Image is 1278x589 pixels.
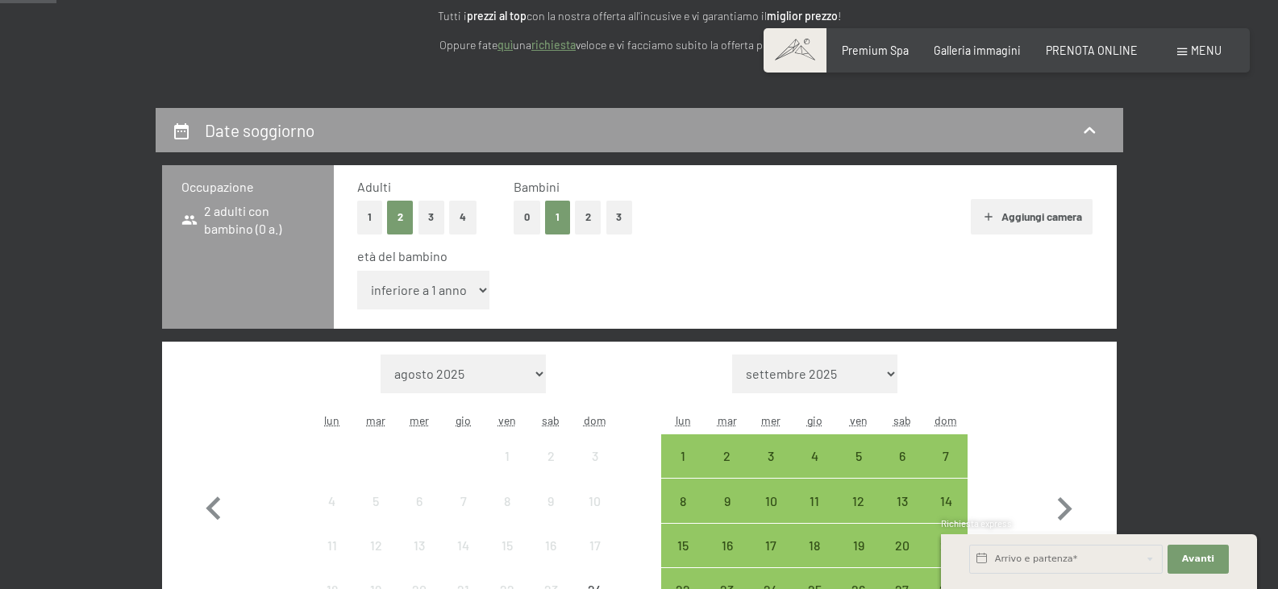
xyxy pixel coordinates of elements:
div: arrivo/check-in non effettuabile [398,524,441,567]
div: 4 [312,495,352,535]
div: arrivo/check-in non effettuabile [572,524,616,567]
div: Sun Sep 14 2025 [924,479,968,522]
div: 11 [794,495,835,535]
a: PRENOTA ONLINE [1046,44,1138,57]
div: arrivo/check-in non effettuabile [354,524,398,567]
div: arrivo/check-in non effettuabile [398,479,441,522]
div: Mon Sep 15 2025 [661,524,705,567]
div: Tue Aug 12 2025 [354,524,398,567]
strong: miglior prezzo [767,9,838,23]
div: Wed Sep 17 2025 [749,524,793,567]
div: 6 [882,450,922,490]
div: arrivo/check-in possibile [924,434,968,478]
button: Aggiungi camera [971,199,1093,234]
button: 4 [449,201,477,234]
abbr: domenica [935,413,957,427]
abbr: sabato [893,413,911,427]
div: arrivo/check-in possibile [661,434,705,478]
div: arrivo/check-in possibile [749,434,793,478]
div: Thu Sep 18 2025 [793,524,836,567]
abbr: sabato [542,413,560,427]
h3: Occupazione [181,178,314,196]
div: 2 [707,450,747,490]
div: arrivo/check-in possibile [793,434,836,478]
p: Tutti i con la nostra offerta all'incusive e vi garantiamo il ! [285,7,994,26]
div: 8 [663,495,703,535]
abbr: martedì [366,413,385,427]
div: Fri Sep 19 2025 [836,524,880,567]
abbr: lunedì [324,413,339,427]
a: Galleria immagini [934,44,1021,57]
div: 19 [838,539,878,579]
a: quì [497,38,513,52]
div: 1 [663,450,703,490]
div: arrivo/check-in non effettuabile [485,434,529,478]
div: età del bambino [357,247,1080,265]
span: Adulti [357,179,391,194]
div: 12 [838,495,878,535]
div: 21 [926,539,966,579]
div: Wed Sep 03 2025 [749,434,793,478]
div: arrivo/check-in non effettuabile [310,524,354,567]
abbr: lunedì [676,413,691,427]
abbr: mercoledì [410,413,429,427]
div: 4 [794,450,835,490]
div: Sat Aug 09 2025 [529,479,572,522]
div: 20 [882,539,922,579]
div: Sat Aug 02 2025 [529,434,572,478]
div: 17 [751,539,791,579]
div: arrivo/check-in possibile [661,479,705,522]
h2: Date soggiorno [205,120,314,140]
div: arrivo/check-in non effettuabile [354,479,398,522]
div: Sat Aug 16 2025 [529,524,572,567]
span: Menu [1191,44,1222,57]
div: 8 [487,495,527,535]
div: Tue Sep 02 2025 [706,434,749,478]
div: 9 [707,495,747,535]
div: Sun Aug 17 2025 [572,524,616,567]
div: Sat Sep 13 2025 [880,479,924,522]
div: Thu Aug 14 2025 [442,524,485,567]
span: Bambini [514,179,560,194]
button: Avanti [1168,545,1229,574]
div: Mon Aug 11 2025 [310,524,354,567]
div: Sat Sep 06 2025 [880,434,924,478]
div: arrivo/check-in non effettuabile [442,479,485,522]
div: arrivo/check-in non effettuabile [572,479,616,522]
div: arrivo/check-in possibile [836,479,880,522]
div: Wed Aug 13 2025 [398,524,441,567]
div: arrivo/check-in possibile [924,479,968,522]
div: arrivo/check-in non effettuabile [485,524,529,567]
div: Thu Sep 11 2025 [793,479,836,522]
button: 0 [514,201,540,234]
span: Premium Spa [842,44,909,57]
div: 17 [574,539,614,579]
div: 3 [751,450,791,490]
div: Mon Sep 01 2025 [661,434,705,478]
div: Tue Aug 05 2025 [354,479,398,522]
div: arrivo/check-in non effettuabile [442,524,485,567]
abbr: domenica [584,413,606,427]
div: 7 [926,450,966,490]
div: arrivo/check-in possibile [661,524,705,567]
abbr: venerdì [498,413,516,427]
div: 16 [531,539,571,579]
div: arrivo/check-in non effettuabile [529,434,572,478]
abbr: giovedì [807,413,822,427]
p: Oppure fate una veloce e vi facciamo subito la offerta piacevole. Grazie [285,36,994,55]
div: 5 [356,495,396,535]
div: Fri Sep 05 2025 [836,434,880,478]
div: Tue Sep 16 2025 [706,524,749,567]
div: 9 [531,495,571,535]
a: richiesta [531,38,576,52]
div: arrivo/check-in non effettuabile [529,524,572,567]
div: Wed Aug 06 2025 [398,479,441,522]
div: 10 [751,495,791,535]
button: 1 [545,201,570,234]
div: arrivo/check-in possibile [836,524,880,567]
abbr: martedì [718,413,737,427]
div: Tue Sep 09 2025 [706,479,749,522]
div: 6 [399,495,439,535]
div: arrivo/check-in possibile [880,479,924,522]
div: Sun Sep 07 2025 [924,434,968,478]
